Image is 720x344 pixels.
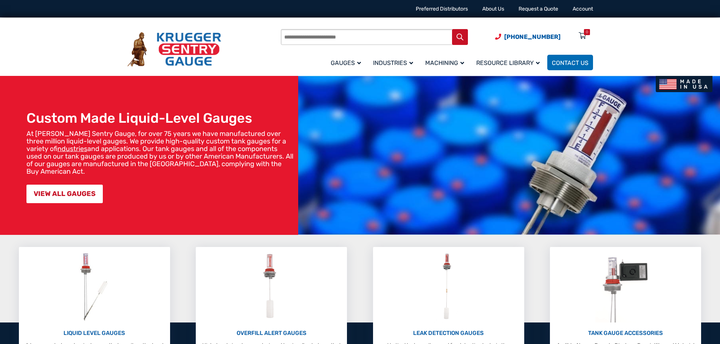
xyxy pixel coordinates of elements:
[425,59,464,66] span: Machining
[26,185,103,203] a: VIEW ALL GAUGES
[552,59,588,66] span: Contact Us
[298,76,720,235] img: bg_hero_bannerksentry
[482,6,504,12] a: About Us
[656,76,712,92] img: Made In USA
[200,329,343,338] p: OVERFILL ALERT GAUGES
[23,329,166,338] p: LIQUID LEVEL GAUGES
[369,54,421,71] a: Industries
[595,251,656,322] img: Tank Gauge Accessories
[519,6,558,12] a: Request a Quote
[573,6,593,12] a: Account
[476,59,540,66] span: Resource Library
[472,54,547,71] a: Resource Library
[57,145,87,153] a: industries
[416,6,468,12] a: Preferred Distributors
[421,54,472,71] a: Machining
[255,251,288,322] img: Overfill Alert Gauges
[495,32,561,42] a: Phone Number (920) 434-8860
[26,110,294,126] h1: Custom Made Liquid-Level Gauges
[127,32,221,67] img: Krueger Sentry Gauge
[434,251,463,322] img: Leak Detection Gauges
[331,59,361,66] span: Gauges
[74,251,114,322] img: Liquid Level Gauges
[26,130,294,175] p: At [PERSON_NAME] Sentry Gauge, for over 75 years we have manufactured over three million liquid-l...
[554,329,697,338] p: TANK GAUGE ACCESSORIES
[586,29,588,35] div: 0
[326,54,369,71] a: Gauges
[377,329,520,338] p: LEAK DETECTION GAUGES
[547,55,593,70] a: Contact Us
[504,33,561,40] span: [PHONE_NUMBER]
[373,59,413,66] span: Industries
